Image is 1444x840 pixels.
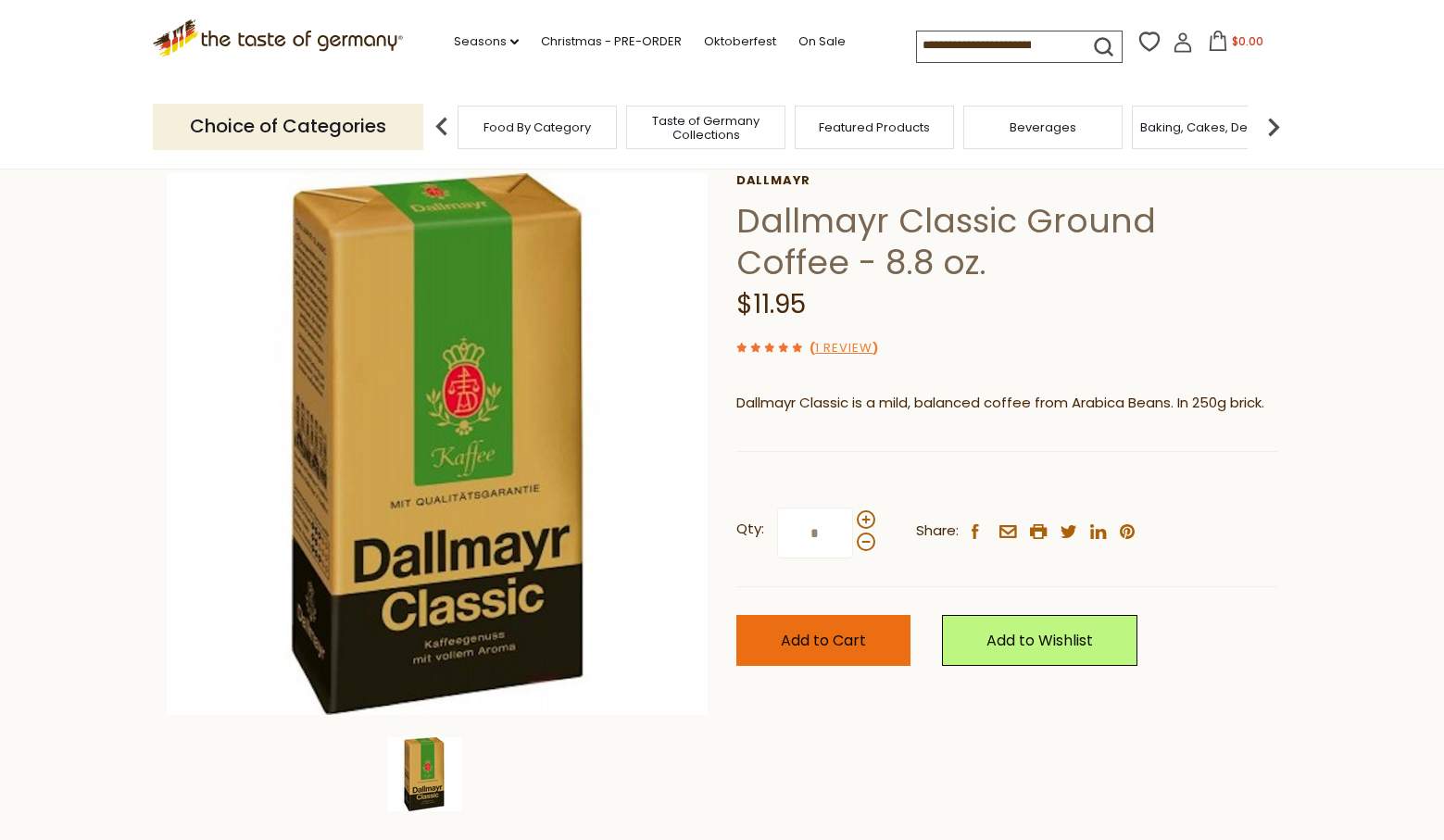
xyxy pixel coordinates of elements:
[916,520,959,543] span: Share:
[815,339,873,358] a: 1 Review
[736,392,1278,415] p: Dallmayr Classic is a mild, balanced coffee from Arabica Beans. In 250g brick.
[819,120,930,134] a: Featured Products
[736,200,1278,283] h1: Dallmayr Classic Ground Coffee - 8.8 oz.
[1232,33,1263,49] span: $0.00
[1140,120,1284,134] a: Baking, Cakes, Desserts
[810,339,878,357] span: ( )
[1255,108,1292,145] img: next arrow
[798,31,846,52] a: On Sale
[483,120,591,134] a: Food By Category
[167,173,709,715] img: Dallmayr Classic Ground Coffee
[153,104,423,149] p: Choice of Categories
[736,286,806,322] span: $11.95
[736,615,910,666] button: Add to Cart
[781,630,866,651] span: Add to Cart
[736,173,1278,188] a: Dallmayr
[1010,120,1076,134] a: Beverages
[777,508,853,558] input: Qty:
[1197,31,1275,58] button: $0.00
[387,737,461,811] img: Dallmayr Classic Ground Coffee
[632,114,780,142] a: Taste of Germany Collections
[704,31,776,52] a: Oktoberfest
[541,31,682,52] a: Christmas - PRE-ORDER
[454,31,519,52] a: Seasons
[942,615,1137,666] a: Add to Wishlist
[423,108,460,145] img: previous arrow
[736,518,764,541] strong: Qty:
